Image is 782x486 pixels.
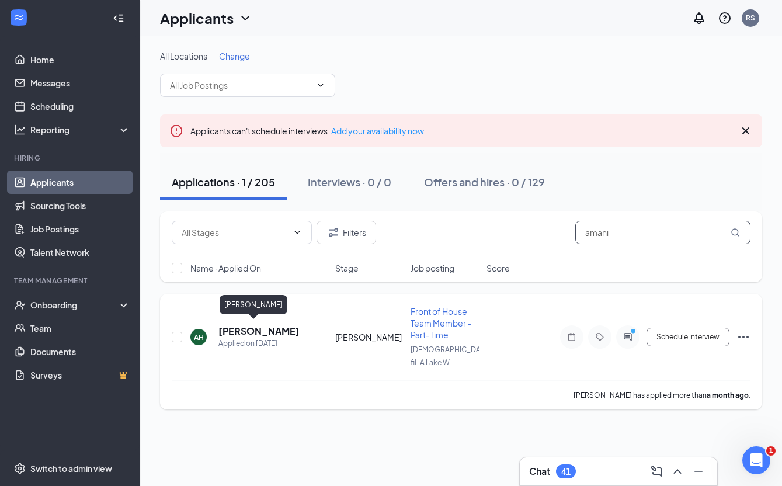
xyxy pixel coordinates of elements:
[326,225,340,239] svg: Filter
[529,465,550,478] h3: Chat
[424,175,545,189] div: Offers and hires · 0 / 129
[14,124,26,136] svg: Analysis
[335,331,404,343] div: [PERSON_NAME]
[293,228,302,237] svg: ChevronDown
[692,11,706,25] svg: Notifications
[30,48,130,71] a: Home
[220,295,287,314] div: [PERSON_NAME]
[486,262,510,274] span: Score
[691,464,705,478] svg: Minimize
[219,51,250,61] span: Change
[647,462,666,481] button: ComposeMessage
[170,79,311,92] input: All Job Postings
[593,332,607,342] svg: Tag
[689,462,708,481] button: Minimize
[411,262,454,274] span: Job posting
[739,124,753,138] svg: Cross
[647,328,729,346] button: Schedule Interview
[30,241,130,264] a: Talent Network
[14,276,128,286] div: Team Management
[218,338,300,349] div: Applied on [DATE]
[331,126,424,136] a: Add your availability now
[14,153,128,163] div: Hiring
[628,328,642,337] svg: PrimaryDot
[30,95,130,118] a: Scheduling
[160,51,207,61] span: All Locations
[172,175,275,189] div: Applications · 1 / 205
[30,194,130,217] a: Sourcing Tools
[411,345,493,367] span: [DEMOGRAPHIC_DATA]-fil-A Lake W ...
[30,363,130,387] a: SurveysCrown
[574,390,750,400] p: [PERSON_NAME] has applied more than .
[169,124,183,138] svg: Error
[14,299,26,311] svg: UserCheck
[746,13,755,23] div: RS
[316,81,325,90] svg: ChevronDown
[668,462,687,481] button: ChevronUp
[621,332,635,342] svg: ActiveChat
[238,11,252,25] svg: ChevronDown
[736,330,750,344] svg: Ellipses
[194,332,204,342] div: AH
[30,124,131,136] div: Reporting
[190,262,261,274] span: Name · Applied On
[707,391,749,400] b: a month ago
[670,464,684,478] svg: ChevronUp
[113,12,124,24] svg: Collapse
[766,446,776,456] span: 1
[218,325,300,338] h5: [PERSON_NAME]
[13,12,25,23] svg: WorkstreamLogo
[160,8,234,28] h1: Applicants
[190,126,424,136] span: Applicants can't schedule interviews.
[565,332,579,342] svg: Note
[308,175,391,189] div: Interviews · 0 / 0
[30,217,130,241] a: Job Postings
[30,71,130,95] a: Messages
[742,446,770,474] iframe: Intercom live chat
[182,226,288,239] input: All Stages
[335,262,359,274] span: Stage
[30,171,130,194] a: Applicants
[30,299,120,311] div: Onboarding
[561,467,571,477] div: 41
[30,463,112,474] div: Switch to admin view
[30,317,130,340] a: Team
[731,228,740,237] svg: MagnifyingGlass
[575,221,750,244] input: Search in applications
[718,11,732,25] svg: QuestionInfo
[649,464,663,478] svg: ComposeMessage
[411,306,471,340] span: Front of House Team Member - Part-Time
[317,221,376,244] button: Filter Filters
[30,340,130,363] a: Documents
[14,463,26,474] svg: Settings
